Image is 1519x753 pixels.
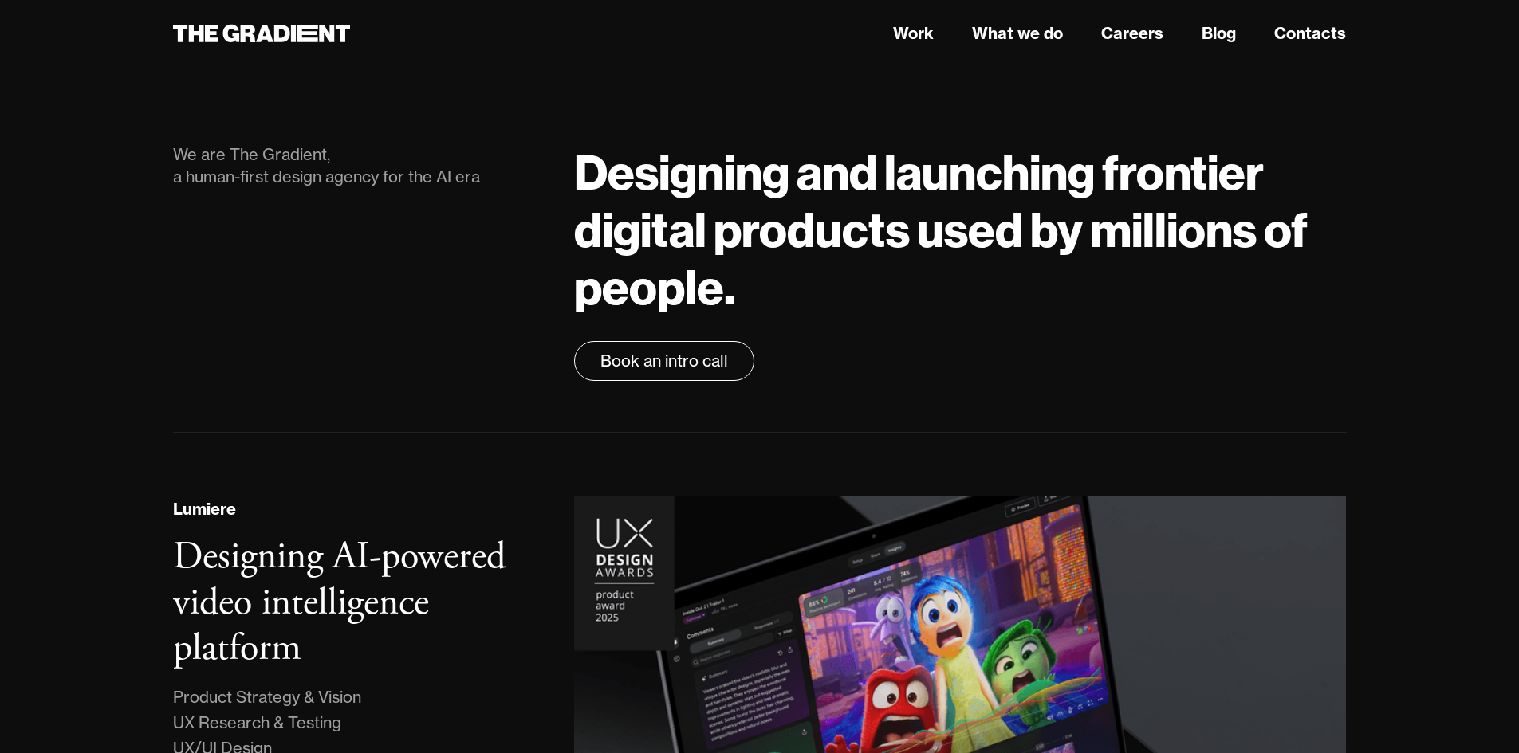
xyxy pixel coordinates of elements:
a: Work [893,22,934,45]
a: Contacts [1274,22,1346,45]
h3: Designing AI-powered video intelligence platform [173,532,506,673]
a: Book an intro call [574,341,754,381]
div: Lumiere [173,497,236,521]
a: What we do [972,22,1063,45]
h1: Designing and launching frontier digital products used by millions of people. [574,143,1346,316]
a: Careers [1101,22,1163,45]
div: We are The Gradient, a human-first design agency for the AI era [173,143,543,188]
a: Blog [1202,22,1236,45]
